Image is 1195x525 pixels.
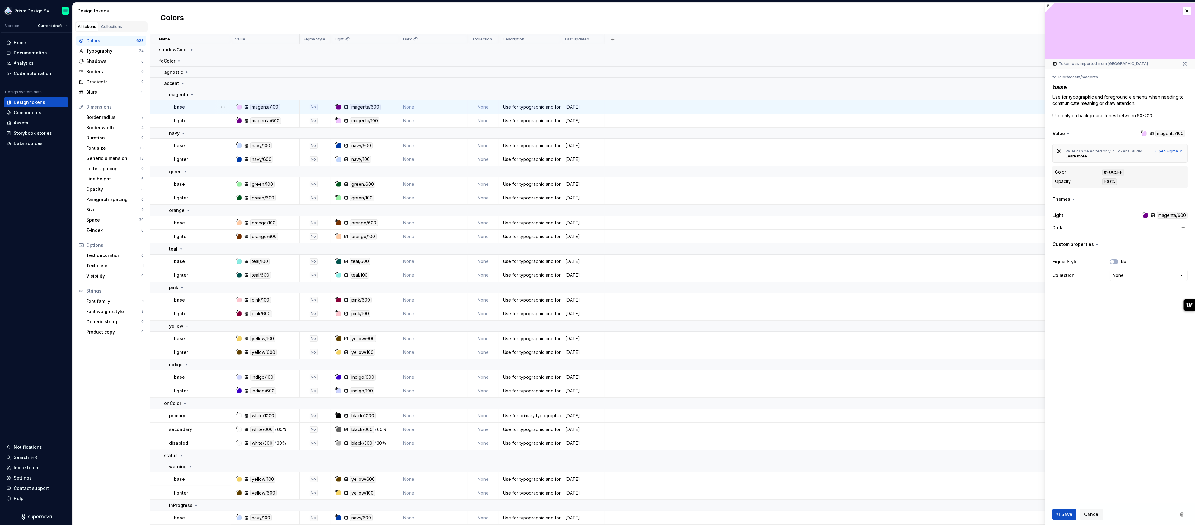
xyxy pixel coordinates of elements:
[78,8,148,14] div: Design tokens
[399,230,468,243] td: None
[86,89,141,95] div: Blurs
[84,271,146,281] a: Visibility0
[1155,149,1183,154] a: Open Figma
[4,483,68,493] button: Contact support
[14,8,54,14] div: Prism Design System
[399,152,468,166] td: None
[14,110,41,116] div: Components
[21,514,52,520] svg: Supernova Logo
[139,49,144,54] div: 24
[14,40,26,46] div: Home
[86,114,141,120] div: Border radius
[4,452,68,462] button: Search ⌘K
[174,388,188,394] p: lighter
[350,335,376,342] div: yellow/600
[86,145,140,151] div: Font size
[562,220,604,226] div: [DATE]
[250,349,277,356] div: yellow/600
[141,79,144,84] div: 0
[499,349,561,355] div: Use for typographic and foreground elements when needing to communicate meaning or draw attention...
[310,374,318,380] div: No
[350,272,369,279] div: teal/100
[350,195,374,201] div: green/100
[1,4,71,17] button: Prism Design SystemEmiliano Rodriguez
[141,176,144,181] div: 6
[174,118,188,124] p: lighter
[562,374,604,380] div: [DATE]
[1087,154,1088,158] span: .
[250,104,280,110] div: magenta/100
[1055,169,1066,175] div: Color
[250,233,278,240] div: orange/600
[473,37,492,42] p: Collection
[468,370,499,384] td: None
[141,197,144,202] div: 0
[86,298,142,304] div: Font family
[174,195,188,201] p: lighter
[84,164,146,174] a: Letter spacing0
[499,311,561,317] div: Use for typographic and foreground elements when needing to communicate meaning or draw attention...
[350,219,378,226] div: orange/600
[350,181,375,188] div: green/600
[4,97,68,107] a: Design tokens
[1052,212,1063,218] label: Light
[169,246,177,252] p: teal
[235,37,245,42] p: Value
[562,118,604,124] div: [DATE]
[86,288,144,294] div: Strings
[174,143,185,149] p: base
[4,473,68,483] a: Settings
[399,307,468,321] td: None
[174,272,188,278] p: lighter
[174,220,185,226] p: base
[565,37,589,42] p: Last updated
[468,139,499,152] td: None
[14,485,49,491] div: Contact support
[250,335,275,342] div: yellow/100
[174,156,188,162] p: lighter
[499,374,561,380] div: Use for typographic and foreground elements when needing to communicate meaning or draw attention...
[140,146,144,151] div: 15
[1066,154,1087,159] a: Learn more
[174,258,185,265] p: base
[350,233,377,240] div: orange/100
[399,370,468,384] td: None
[14,50,47,56] div: Documentation
[84,123,146,133] a: Border width4
[399,255,468,268] td: None
[5,90,42,95] div: Design system data
[84,327,146,337] a: Product copy0
[76,67,146,77] a: Borders0
[86,79,141,85] div: Gradients
[141,115,144,120] div: 7
[399,332,468,345] td: None
[1157,212,1188,219] div: magenta/600
[562,233,604,240] div: [DATE]
[86,135,141,141] div: Duration
[562,335,604,342] div: [DATE]
[499,272,561,278] div: Use for typographic and foreground elements when needing to communicate meaning or draw attention...
[174,233,188,240] p: lighter
[399,100,468,114] td: None
[159,47,188,53] p: shadowColor
[14,60,34,66] div: Analytics
[84,133,146,143] a: Duration0
[14,70,51,77] div: Code automation
[499,195,561,201] div: Use for typographic and foreground elements when needing to communicate meaning or draw attention...
[86,176,141,182] div: Line height
[350,156,371,163] div: navy/100
[468,332,499,345] td: None
[562,156,604,162] div: [DATE]
[468,268,499,282] td: None
[562,195,604,201] div: [DATE]
[310,272,318,278] div: No
[5,23,19,28] div: Version
[250,310,272,317] div: pink/600
[4,442,68,452] button: Notifications
[84,296,146,306] a: Font family1
[4,138,68,148] a: Data sources
[76,36,146,46] a: Colors628
[169,130,180,136] p: navy
[76,87,146,97] a: Blurs0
